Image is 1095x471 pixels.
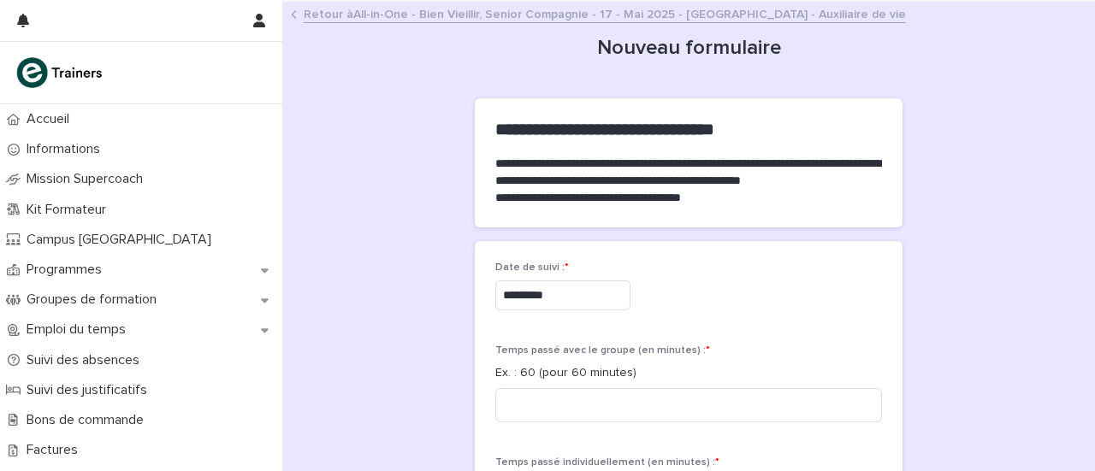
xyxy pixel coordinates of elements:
font: Ex. : 60 (pour 60 minutes) [495,367,636,379]
font: Emploi du temps [27,322,126,336]
font: Groupes de formation [27,292,157,306]
font: Accueil [27,112,69,126]
font: All-in-One - Bien Vieillir, Senior Compagnie - 17 - Mai 2025 - [GEOGRAPHIC_DATA] - Auxiliaire de vie [353,9,906,21]
font: Mission Supercoach [27,172,143,185]
font: Campus [GEOGRAPHIC_DATA] [27,233,211,246]
font: Informations [27,142,100,156]
font: Date de suivi : [495,262,565,273]
font: Suivi des absences [27,353,139,367]
font: Retour à [304,9,353,21]
a: Retour àAll-in-One - Bien Vieillir, Senior Compagnie - 17 - Mai 2025 - [GEOGRAPHIC_DATA] - Auxili... [304,3,906,23]
font: Suivi des justificatifs [27,383,147,397]
font: Kit Formateur [27,203,106,216]
font: Nouveau formulaire [597,38,781,58]
font: Bons de commande [27,413,144,427]
font: Temps passé individuellement (en minutes) : [495,457,715,468]
font: Temps passé avec le groupe (en minutes) : [495,345,706,356]
font: Factures [27,443,78,456]
font: Programmes [27,262,102,276]
img: K0CqGN7SDeD6s4JG8KQk [14,56,108,90]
